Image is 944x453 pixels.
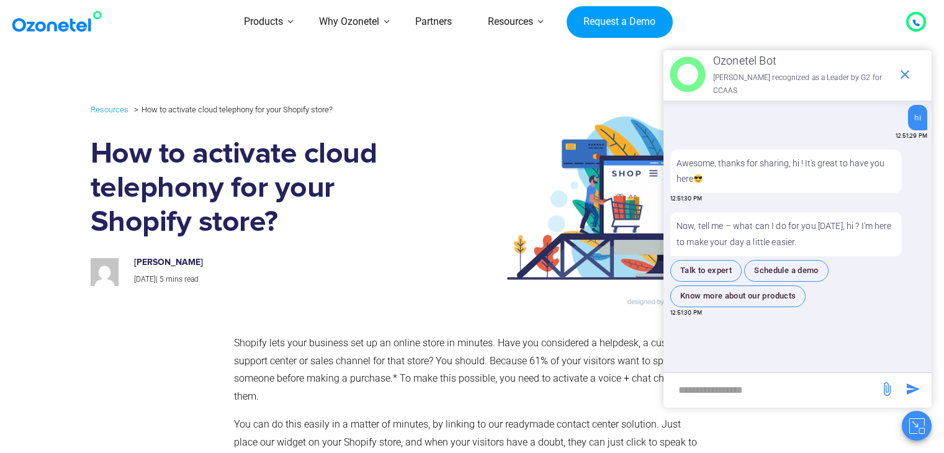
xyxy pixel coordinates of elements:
[134,275,156,284] span: [DATE]
[567,6,673,38] a: Request a Demo
[91,137,409,240] h1: How to activate cloud telephony for your Shopify store?
[91,102,128,117] a: Resources
[670,285,806,307] button: Know more about our products
[694,174,703,183] img: 😎
[160,275,164,284] span: 5
[670,308,702,318] span: 12:51:30 PM
[134,273,396,287] p: |
[902,411,932,441] button: Close chat
[670,212,902,256] p: Now, tell me – what can I do for you [DATE], hi ? I'm here to make your day a little easier.
[914,111,921,124] div: hi
[744,260,829,282] button: Schedule a demo
[670,56,706,92] img: header
[896,132,927,141] span: 12:51:29 PM
[166,275,199,284] span: mins read
[713,51,891,71] p: Ozonetel Bot
[91,258,119,286] img: 4b37bf29a85883ff6b7148a8970fe41aab027afb6e69c8ab3d6dde174307cbd0
[713,71,891,98] p: [PERSON_NAME] recognized as a Leader by G2 for CCAAS
[670,194,702,204] span: 12:51:30 PM
[234,334,705,406] p: Shopify lets your business set up an online store in minutes. Have you considered a helpdesk, a c...
[134,258,396,268] h6: [PERSON_NAME]
[901,377,925,401] span: send message
[874,377,899,401] span: send message
[670,379,873,401] div: new-msg-input
[892,62,917,87] span: end chat or minimize
[670,260,742,282] button: Talk to expert
[131,102,333,117] li: How to activate cloud telephony for your Shopify store?
[677,156,896,187] p: Awesome, thanks for sharing, hi ! It's great to have you here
